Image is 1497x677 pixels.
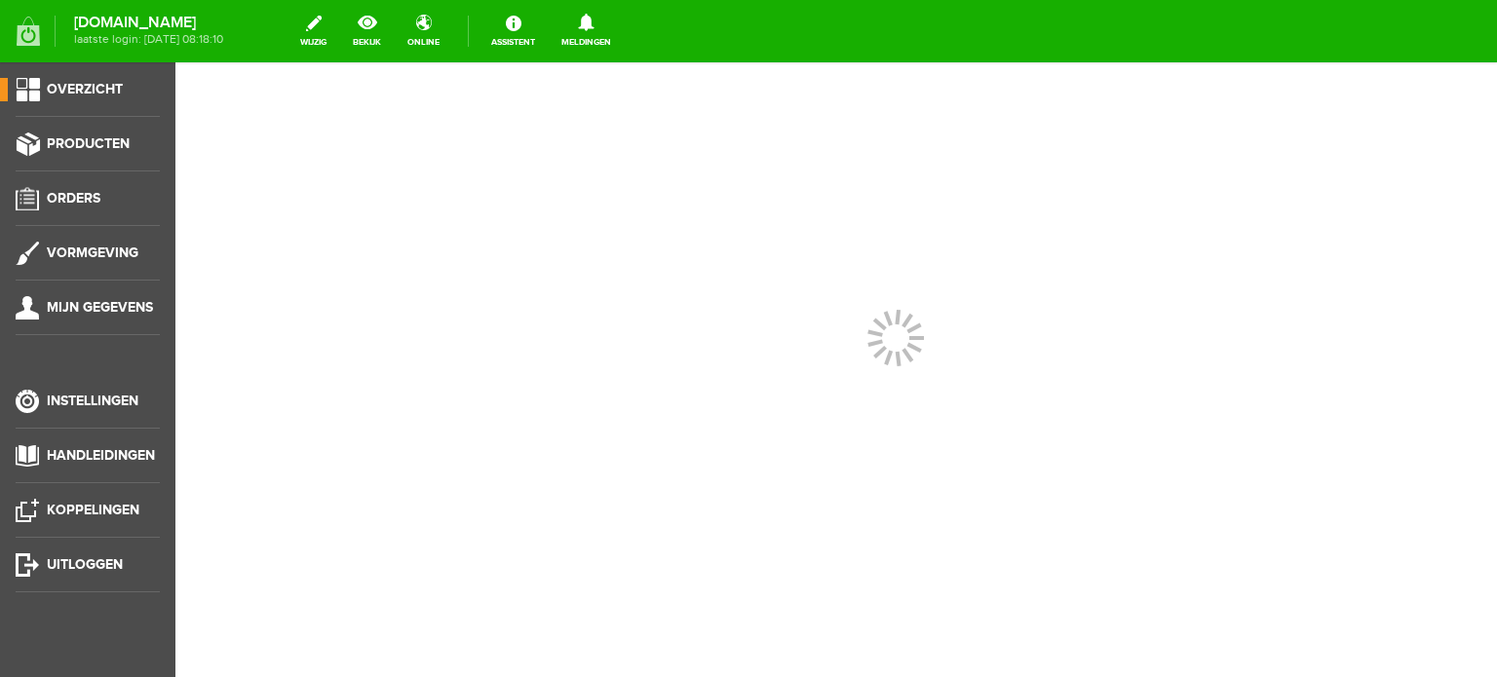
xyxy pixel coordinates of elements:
span: Instellingen [47,393,138,409]
a: bekijk [341,10,393,53]
span: Vormgeving [47,244,138,261]
span: Mijn gegevens [47,299,153,316]
a: Assistent [480,10,547,53]
span: Producten [47,135,130,152]
span: Uitloggen [47,556,123,573]
span: Handleidingen [47,447,155,464]
a: online [396,10,451,53]
span: laatste login: [DATE] 08:18:10 [74,34,223,45]
span: Overzicht [47,81,123,97]
strong: [DOMAIN_NAME] [74,18,223,28]
a: wijzig [288,10,338,53]
span: Koppelingen [47,502,139,518]
span: Orders [47,190,100,207]
a: Meldingen [550,10,623,53]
